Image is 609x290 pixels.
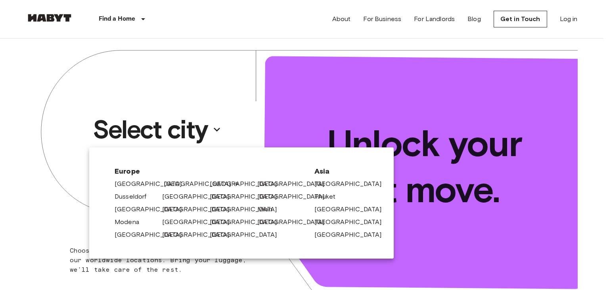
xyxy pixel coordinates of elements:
a: [GEOGRAPHIC_DATA] [162,205,237,214]
a: [GEOGRAPHIC_DATA] [210,205,285,214]
a: [GEOGRAPHIC_DATA] [210,192,285,201]
a: [GEOGRAPHIC_DATA] [257,192,333,201]
a: [GEOGRAPHIC_DATA] [210,217,285,227]
a: [GEOGRAPHIC_DATA] [162,217,237,227]
a: [GEOGRAPHIC_DATA] [314,230,390,240]
span: Asia [314,166,368,176]
a: Modena [115,217,147,227]
a: [GEOGRAPHIC_DATA] [115,205,190,214]
a: [GEOGRAPHIC_DATA] [314,179,390,189]
span: Europe [115,166,302,176]
a: Milan [257,205,280,214]
a: [GEOGRAPHIC_DATA] [162,192,237,201]
a: [GEOGRAPHIC_DATA] [257,179,333,189]
a: Phuket [314,192,343,201]
a: [GEOGRAPHIC_DATA] [164,179,239,189]
a: [GEOGRAPHIC_DATA] [115,230,190,240]
a: [GEOGRAPHIC_DATA] [210,179,285,189]
a: [GEOGRAPHIC_DATA] [115,179,190,189]
a: [GEOGRAPHIC_DATA] [314,217,390,227]
a: [GEOGRAPHIC_DATA] [162,230,237,240]
a: Dusseldorf [115,192,155,201]
a: [GEOGRAPHIC_DATA] [314,205,390,214]
a: [GEOGRAPHIC_DATA] [210,230,285,240]
a: [GEOGRAPHIC_DATA] [257,217,333,227]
